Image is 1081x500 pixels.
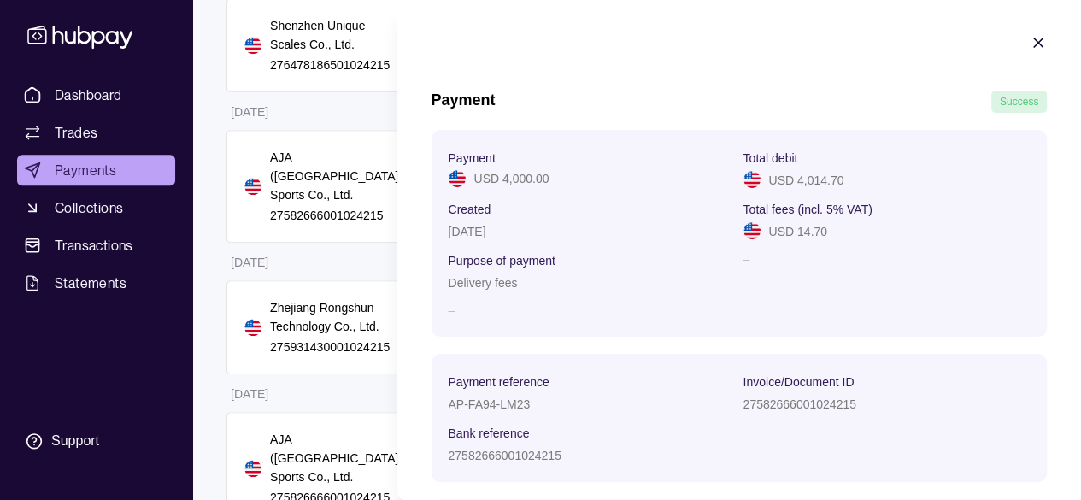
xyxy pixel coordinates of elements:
[449,449,561,462] p: 27582666001024215
[449,225,486,238] p: [DATE]
[743,151,798,165] p: Total debit
[449,397,531,411] p: AP-FA94-LM23
[474,169,549,188] p: USD 4,000.00
[743,222,761,239] img: us
[449,301,735,320] p: –
[769,225,827,238] p: USD 14.70
[743,375,855,389] p: Invoice/Document ID
[743,397,856,411] p: 27582666001024215
[743,203,872,216] p: Total fees (incl. 5% VAT)
[449,151,496,165] p: Payment
[449,203,491,216] p: Created
[449,170,466,187] img: us
[743,171,761,188] img: us
[743,250,1030,292] p: –
[449,254,555,268] p: Purpose of payment
[769,174,844,187] p: USD 4,014.70
[449,426,530,440] p: Bank reference
[449,276,518,290] p: Delivery fees
[449,375,549,389] p: Payment reference
[432,91,496,113] h1: Payment
[1000,96,1038,108] span: Success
